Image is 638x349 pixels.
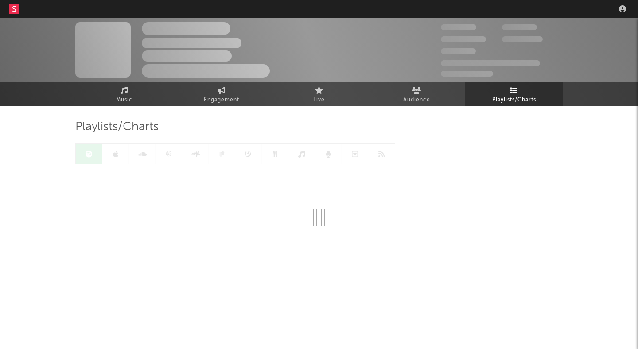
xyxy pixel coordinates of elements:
[502,24,537,30] span: 100,000
[204,95,239,105] span: Engagement
[75,122,159,132] span: Playlists/Charts
[403,95,430,105] span: Audience
[441,60,540,66] span: 50,000,000 Monthly Listeners
[313,95,325,105] span: Live
[270,82,368,106] a: Live
[441,36,486,42] span: 50,000,000
[368,82,465,106] a: Audience
[75,82,173,106] a: Music
[441,24,476,30] span: 300,000
[492,95,536,105] span: Playlists/Charts
[116,95,132,105] span: Music
[465,82,563,106] a: Playlists/Charts
[173,82,270,106] a: Engagement
[441,48,476,54] span: 100,000
[441,71,493,77] span: Jump Score: 85.0
[502,36,543,42] span: 1,000,000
